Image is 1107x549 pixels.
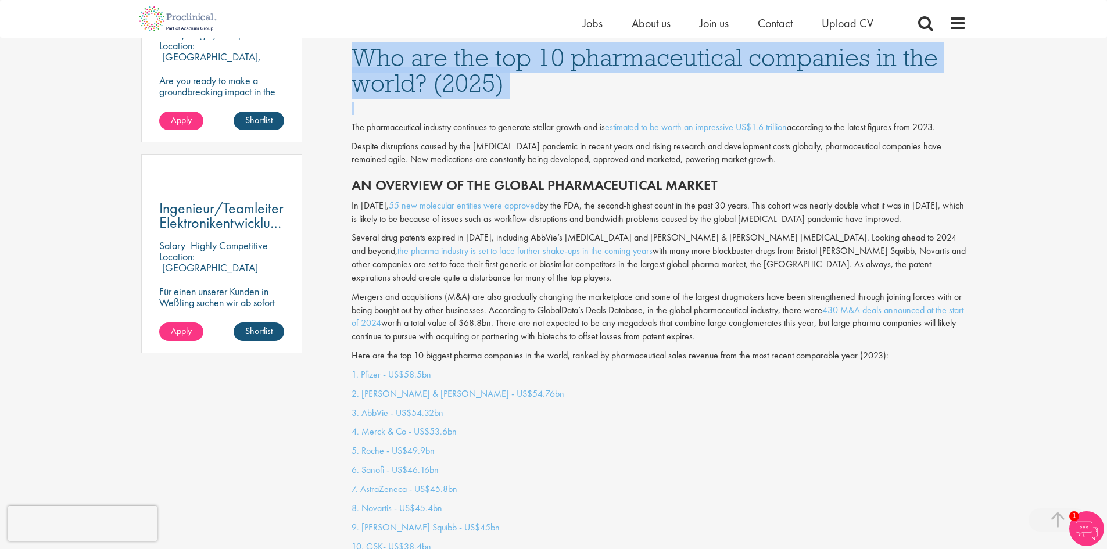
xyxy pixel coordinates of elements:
a: 7. AstraZeneca - US$45.8bn [352,483,457,495]
p: Are you ready to make a groundbreaking impact in the world of biotechnology? Join a growing compa... [159,75,285,141]
h2: An overview of the global pharmaceutical market [352,178,966,193]
a: 8. Novartis - US$45.4bn [352,502,442,514]
a: Ingenieur/Teamleiter Elektronikentwicklung Aviation (m/w/d) [159,201,285,230]
a: 4. Merck & Co - US$53.6bn [352,425,457,437]
p: Despite disruptions caused by the [MEDICAL_DATA] pandemic in recent years and rising research and... [352,140,966,167]
span: Apply [171,325,192,337]
p: In [DATE], by the FDA, the second-highest count in the past 30 years. This cohort was nearly doub... [352,199,966,226]
div: The pharmaceutical industry continues to generate stellar growth and is according to the latest f... [352,121,966,134]
a: Contact [758,16,793,31]
p: Für einen unserer Kunden in Weßling suchen wir ab sofort einen Senior Electronics Engineer Avioni... [159,286,285,341]
p: Several drug patents expired in [DATE], including AbbVie’s [MEDICAL_DATA] and [PERSON_NAME] & [PE... [352,231,966,284]
a: 9. [PERSON_NAME] Squibb - US$45bn [352,521,500,533]
a: 55 new molecular entities were approved [389,199,539,211]
a: Apply [159,322,203,341]
p: Here are the top 10 biggest pharma companies in the world, ranked by pharmaceutical sales revenue... [352,349,966,363]
a: 3. AbbVie - US$54.32bn [352,407,443,419]
a: the pharma industry is set to face further shake-ups in the coming years [397,245,653,257]
a: Shortlist [234,322,284,341]
span: 1 [1069,511,1079,521]
img: Chatbot [1069,511,1104,546]
p: [GEOGRAPHIC_DATA] (81249), [GEOGRAPHIC_DATA] [159,261,258,296]
p: Highly Competitive [191,239,268,252]
a: 430 M&A deals announced at the start of 2024 [352,304,963,329]
a: Jobs [583,16,603,31]
span: Apply [171,114,192,126]
p: [GEOGRAPHIC_DATA], [GEOGRAPHIC_DATA] [159,50,261,74]
span: Location: [159,250,195,263]
a: Upload CV [822,16,873,31]
span: Salary [159,239,185,252]
h1: Who are the top 10 pharmaceutical companies in the world? (2025) [352,45,966,96]
a: Join us [700,16,729,31]
p: Mergers and acquisitions (M&A) are also gradually changing the marketplace and some of the larges... [352,290,966,343]
a: estimated to be worth an impressive US$1.6 trillion [605,121,787,133]
iframe: reCAPTCHA [8,506,157,541]
span: Ingenieur/Teamleiter Elektronikentwicklung Aviation (m/w/d) [159,198,285,247]
a: Shortlist [234,112,284,130]
a: About us [632,16,671,31]
a: 5. Roche - US$49.9bn [352,444,435,457]
a: 2. [PERSON_NAME] & [PERSON_NAME] - US$54.76bn [352,387,564,400]
span: Location: [159,39,195,52]
a: Apply [159,112,203,130]
a: 6. Sanofi - US$46.16bn [352,464,439,476]
a: 1. Pfizer - US$58.5bn [352,368,431,381]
